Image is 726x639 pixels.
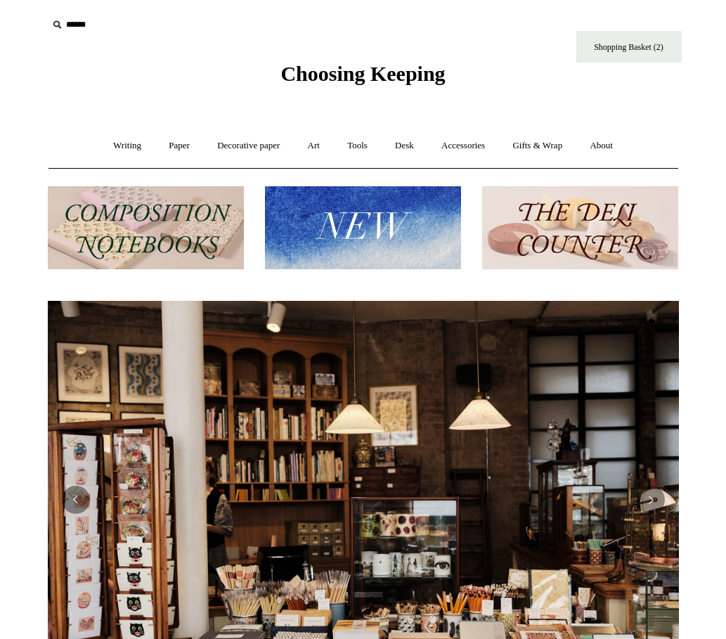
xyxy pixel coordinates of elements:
a: Desk [382,127,427,164]
a: Tools [335,127,380,164]
a: About [577,127,625,164]
a: Gifts & Wrap [500,127,575,164]
img: New.jpg__PID:f73bdf93-380a-4a35-bcfe-7823039498e1 [265,186,461,270]
a: Choosing Keeping [280,73,445,83]
span: Choosing Keeping [280,62,445,85]
img: The Deli Counter [482,186,678,270]
a: Writing [101,127,154,164]
button: Previous [62,486,90,514]
a: Shopping Basket (2) [576,31,682,63]
button: Next [637,486,665,514]
a: Paper [156,127,202,164]
a: Accessories [429,127,498,164]
a: Art [295,127,332,164]
a: Decorative paper [205,127,292,164]
img: 202302 Composition ledgers.jpg__PID:69722ee6-fa44-49dd-a067-31375e5d54ec [48,186,244,270]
